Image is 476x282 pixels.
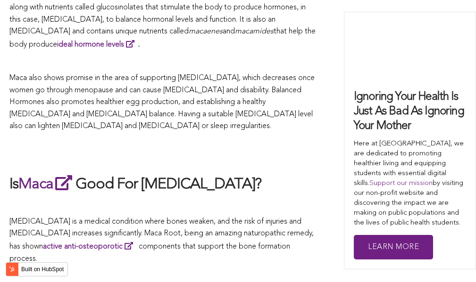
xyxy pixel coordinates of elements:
[9,218,314,263] span: [MEDICAL_DATA] is a medical condition where bones weaken, and the risk of injuries and [MEDICAL_D...
[354,235,433,260] a: Learn More
[18,177,75,192] a: Maca
[223,28,235,35] span: and
[189,28,223,35] span: macaenes
[43,243,137,250] a: active anti-osteoporotic
[17,263,67,275] label: Built on HubSpot
[6,264,17,275] img: HubSpot sprocket logo
[9,28,316,48] span: that help the body produce
[57,41,140,48] strong: .
[9,173,316,195] h2: Is Good For [MEDICAL_DATA]?
[57,41,138,48] a: ideal hormone levels
[429,237,476,282] iframe: Chat Widget
[9,74,315,130] span: Maca also shows promise in the area of supporting [MEDICAL_DATA], which decreases once women go t...
[6,262,68,276] button: Built on HubSpot
[235,28,274,35] span: macamides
